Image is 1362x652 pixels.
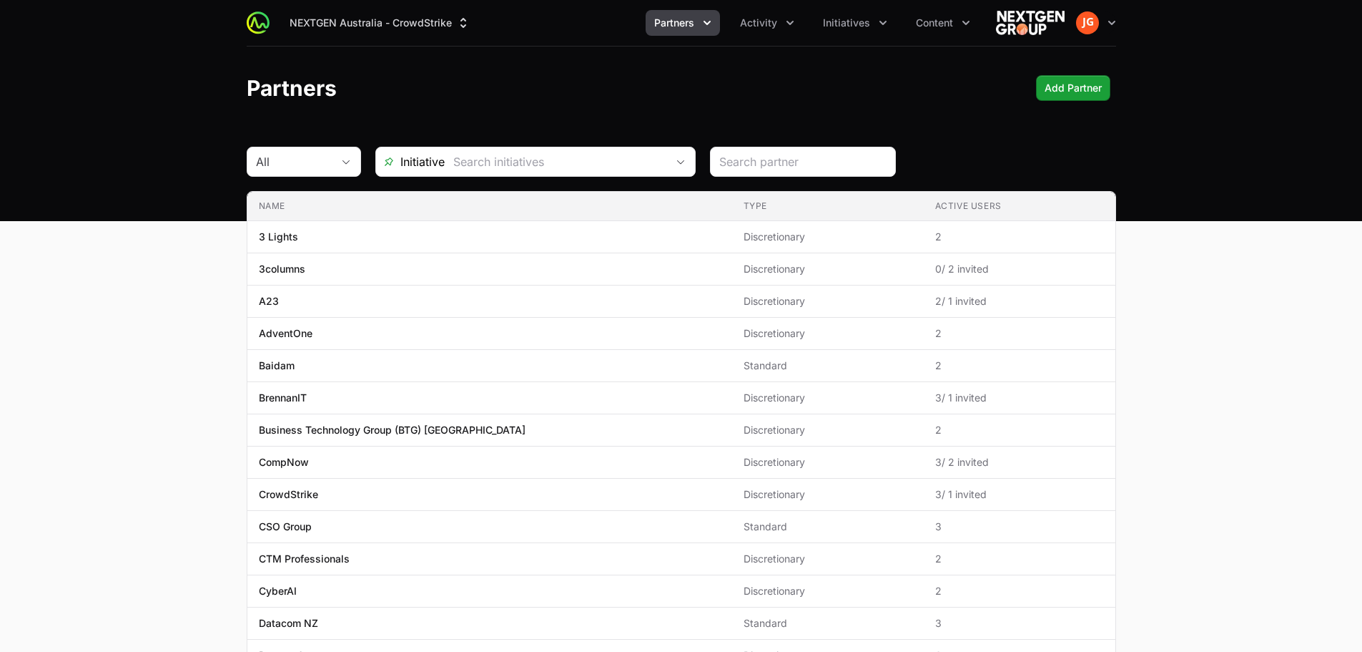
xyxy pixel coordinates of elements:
span: Activity [740,16,777,30]
p: CTM Professionals [259,552,350,566]
p: Baidam [259,359,295,373]
button: All [247,147,360,176]
img: Jamie Gunning [1076,11,1099,34]
span: Initiative [376,153,445,170]
span: 2 [935,230,1104,244]
div: Main navigation [270,10,979,36]
input: Search partner [719,153,887,170]
img: ActivitySource [247,11,270,34]
span: 2 [935,552,1104,566]
div: Content menu [907,10,979,36]
span: Discretionary [744,294,912,308]
span: Discretionary [744,455,912,469]
p: A23 [259,294,279,308]
span: Standard [744,520,912,534]
span: Content [916,16,953,30]
span: 2 [935,326,1104,341]
span: Discretionary [744,584,912,598]
span: 2 [935,584,1104,598]
span: 3 / 1 invited [935,391,1104,405]
span: Discretionary [744,326,912,341]
span: Standard [744,359,912,373]
p: Business Technology Group (BTG) [GEOGRAPHIC_DATA] [259,423,525,437]
button: Add Partner [1036,75,1110,101]
div: Initiatives menu [814,10,896,36]
span: Partners [654,16,694,30]
div: Partners menu [646,10,720,36]
button: Partners [646,10,720,36]
h1: Partners [247,75,337,101]
p: CompNow [259,455,309,469]
img: NEXTGEN Australia [996,9,1065,37]
span: Discretionary [744,230,912,244]
input: Search initiatives [445,147,666,176]
span: 3 / 1 invited [935,487,1104,502]
span: Initiatives [823,16,870,30]
p: CyberAI [259,584,297,598]
p: Datacom NZ [259,616,318,631]
span: 2 [935,359,1104,373]
p: 3columns [259,262,305,276]
button: NEXTGEN Australia - CrowdStrike [281,10,479,36]
span: 0 / 2 invited [935,262,1104,276]
p: CrowdStrike [259,487,318,502]
button: Initiatives [814,10,896,36]
p: BrennanIT [259,391,307,405]
span: Discretionary [744,487,912,502]
div: Primary actions [1036,75,1110,101]
span: 2 [935,423,1104,437]
th: Active Users [924,192,1115,221]
div: Open [666,147,695,176]
span: Discretionary [744,391,912,405]
span: Standard [744,616,912,631]
p: AdventOne [259,326,312,341]
div: Supplier switch menu [281,10,479,36]
button: Activity [731,10,803,36]
th: Type [732,192,924,221]
span: Discretionary [744,262,912,276]
div: Activity menu [731,10,803,36]
span: Discretionary [744,552,912,566]
div: All [256,153,332,170]
span: 3 / 2 invited [935,455,1104,469]
button: Content [907,10,979,36]
span: 2 / 1 invited [935,294,1104,308]
span: 3 [935,520,1104,534]
span: Discretionary [744,423,912,437]
p: CSO Group [259,520,312,534]
p: 3 Lights [259,230,298,244]
th: Name [247,192,732,221]
span: Add Partner [1045,79,1102,97]
span: 3 [935,616,1104,631]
